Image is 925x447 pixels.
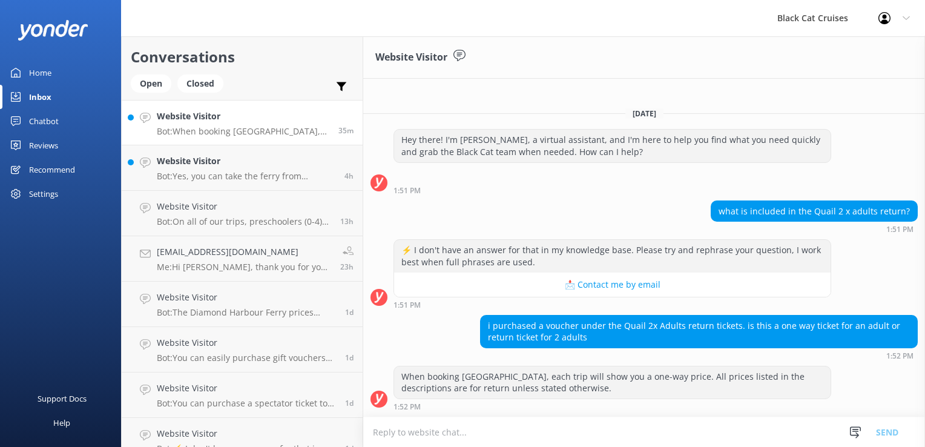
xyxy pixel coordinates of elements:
[122,327,363,372] a: Website VisitorBot:You can easily purchase gift vouchers for all of our products online at this l...
[177,74,223,93] div: Closed
[157,307,336,318] p: Bot: The Diamond Harbour Ferry prices (one-way) are from $6 per adult and $4 per child. Gold Card...
[393,300,831,309] div: 01:51pm 18-Aug-2025 (UTC +12:00) Pacific/Auckland
[886,226,913,233] strong: 1:51 PM
[393,302,421,309] strong: 1:51 PM
[29,182,58,206] div: Settings
[393,402,831,411] div: 01:52pm 18-Aug-2025 (UTC +12:00) Pacific/Auckland
[625,108,663,119] span: [DATE]
[157,291,336,304] h4: Website Visitor
[886,353,913,360] strong: 1:52 PM
[53,411,70,435] div: Help
[131,74,171,93] div: Open
[157,262,331,273] p: Me: Hi [PERSON_NAME], thank you for your message. Yes, you can use a credit card to pay for the f...
[29,61,51,85] div: Home
[340,262,354,272] span: 02:31pm 17-Aug-2025 (UTC +12:00) Pacific/Auckland
[29,85,51,109] div: Inbox
[29,157,75,182] div: Recommend
[711,201,917,222] div: what is included in the Quail 2 x adults return?
[393,403,421,411] strong: 1:52 PM
[131,45,354,68] h2: Conversations
[18,20,88,40] img: yonder-white-logo.png
[344,171,354,181] span: 10:04am 18-Aug-2025 (UTC +12:00) Pacific/Auckland
[29,109,59,133] div: Chatbot
[393,186,831,194] div: 01:51pm 18-Aug-2025 (UTC +12:00) Pacific/Auckland
[131,76,177,90] a: Open
[338,125,354,136] span: 01:52pm 18-Aug-2025 (UTC +12:00) Pacific/Auckland
[157,353,336,363] p: Bot: You can easily purchase gift vouchers for all of our products online at this link: [URL][DOM...
[157,427,336,440] h4: Website Visitor
[157,336,336,349] h4: Website Visitor
[157,171,335,182] p: Bot: Yes, you can take the ferry from [GEOGRAPHIC_DATA] to [GEOGRAPHIC_DATA]. The ferry departs f...
[122,145,363,191] a: Website VisitorBot:Yes, you can take the ferry from [GEOGRAPHIC_DATA] to [GEOGRAPHIC_DATA]. The f...
[29,133,58,157] div: Reviews
[122,282,363,327] a: Website VisitorBot:The Diamond Harbour Ferry prices (one-way) are from $6 per adult and $4 per ch...
[394,240,831,272] div: ⚡ I don't have an answer for that in my knowledge base. Please try and rephrase your question, I ...
[157,200,331,213] h4: Website Visitor
[375,50,447,65] h3: Website Visitor
[157,245,331,259] h4: [EMAIL_ADDRESS][DOMAIN_NAME]
[38,386,87,411] div: Support Docs
[394,273,831,297] button: 📩 Contact me by email
[122,100,363,145] a: Website VisitorBot:When booking [GEOGRAPHIC_DATA], each trip will show you a one-way price. All p...
[711,225,918,233] div: 01:51pm 18-Aug-2025 (UTC +12:00) Pacific/Auckland
[157,398,336,409] p: Bot: You can purchase a spectator ticket to join the swim boat and watch your friends or family s...
[394,366,831,399] div: When booking [GEOGRAPHIC_DATA], each trip will show you a one-way price. All prices listed in the...
[340,216,354,227] span: 12:30am 18-Aug-2025 (UTC +12:00) Pacific/Auckland
[345,307,354,317] span: 11:58am 17-Aug-2025 (UTC +12:00) Pacific/Auckland
[122,191,363,236] a: Website VisitorBot:On all of our trips, preschoolers (0-4) are free.13h
[481,316,917,348] div: i purchased a voucher under the Quail 2x Adults return tickets. is this a one way ticket for an a...
[157,216,331,227] p: Bot: On all of our trips, preschoolers (0-4) are free.
[177,76,229,90] a: Closed
[122,236,363,282] a: [EMAIL_ADDRESS][DOMAIN_NAME]Me:Hi [PERSON_NAME], thank you for your message. Yes, you can use a c...
[157,126,329,137] p: Bot: When booking [GEOGRAPHIC_DATA], each trip will show you a one-way price. All prices listed i...
[157,382,336,395] h4: Website Visitor
[345,398,354,408] span: 02:31am 17-Aug-2025 (UTC +12:00) Pacific/Auckland
[345,353,354,363] span: 11:31am 17-Aug-2025 (UTC +12:00) Pacific/Auckland
[122,372,363,418] a: Website VisitorBot:You can purchase a spectator ticket to join the swim boat and watch your frien...
[157,154,335,168] h4: Website Visitor
[157,110,329,123] h4: Website Visitor
[393,187,421,194] strong: 1:51 PM
[394,130,831,162] div: Hey there! I'm [PERSON_NAME], a virtual assistant, and I'm here to help you find what you need qu...
[480,351,918,360] div: 01:52pm 18-Aug-2025 (UTC +12:00) Pacific/Auckland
